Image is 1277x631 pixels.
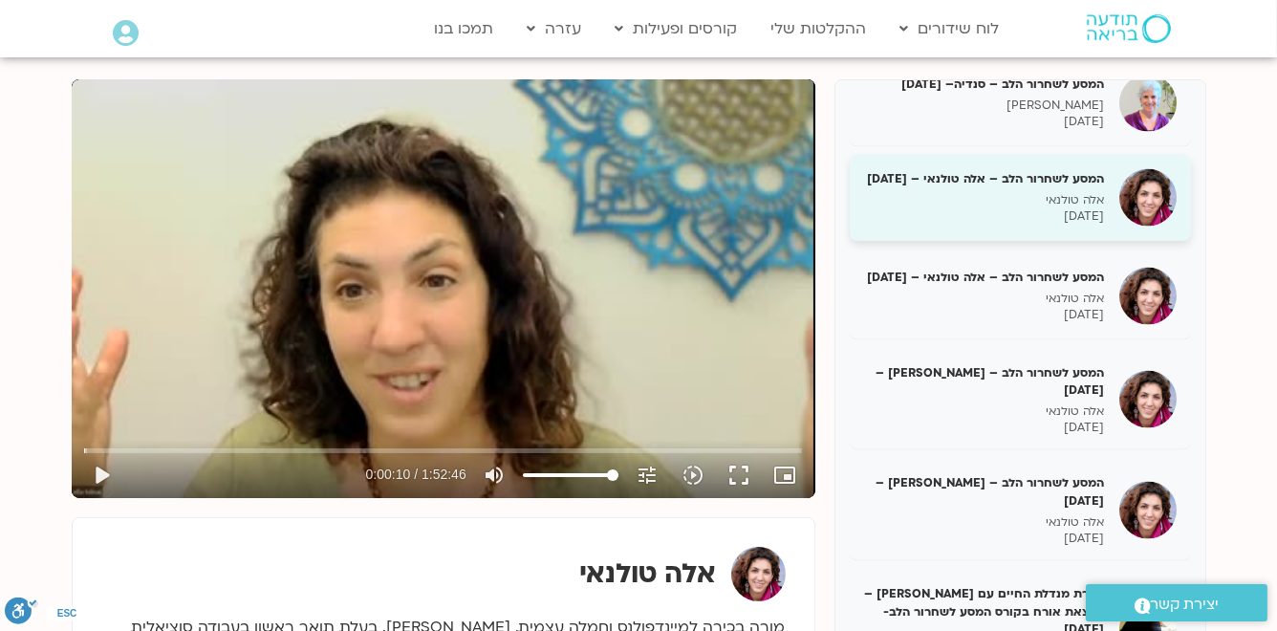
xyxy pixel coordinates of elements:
[864,291,1105,307] p: אלה טולנאי
[731,547,786,601] img: אלה טולנאי
[1119,169,1177,227] img: המסע לשחרור הלב – אלה טולנאי – 11/3/25
[424,11,503,47] a: תמכו בנו
[864,114,1105,130] p: [DATE]
[890,11,1008,47] a: לוח שידורים
[864,403,1105,420] p: אלה טולנאי
[864,514,1105,531] p: אלה טולנאי
[864,170,1105,187] h5: המסע לשחרור הלב – אלה טולנאי – [DATE]
[864,474,1105,509] h5: המסע לשחרור הלב – [PERSON_NAME] – [DATE]
[864,269,1105,286] h5: המסע לשחרור הלב – אלה טולנאי – [DATE]
[580,555,717,592] strong: אלה טולנאי
[1087,14,1171,43] img: תודעה בריאה
[864,76,1105,93] h5: המסע לשחרור הלב – סנדיה– [DATE]
[1086,584,1267,621] a: יצירת קשר
[864,531,1105,547] p: [DATE]
[864,364,1105,399] h5: המסע לשחרור הלב – [PERSON_NAME] – [DATE]
[864,98,1105,114] p: [PERSON_NAME]
[864,208,1105,225] p: [DATE]
[605,11,747,47] a: קורסים ופעילות
[1119,482,1177,539] img: המסע לשחרור הלב – אלה טולנאי – 01/04/25
[864,420,1105,436] p: [DATE]
[761,11,876,47] a: ההקלטות שלי
[1119,75,1177,132] img: המסע לשחרור הלב – סנדיה– 25/2/25
[1119,371,1177,428] img: המסע לשחרור הלב – אלה טולנאי – 25/3/25
[864,192,1105,208] p: אלה טולנאי
[517,11,591,47] a: עזרה
[1151,592,1220,618] span: יצירת קשר
[1119,268,1177,325] img: המסע לשחרור הלב – אלה טולנאי – 18/3/25
[864,307,1105,323] p: [DATE]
